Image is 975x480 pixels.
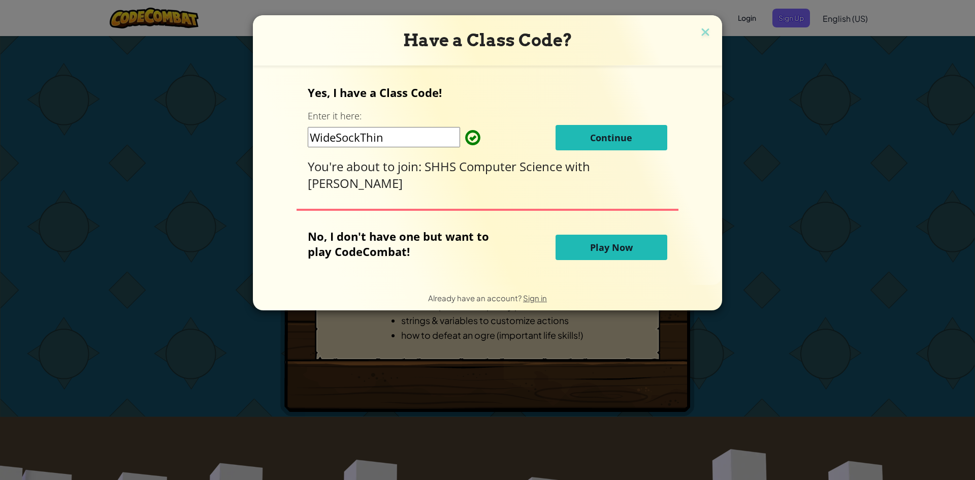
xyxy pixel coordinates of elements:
[428,293,523,303] span: Already have an account?
[308,110,362,122] label: Enter it here:
[308,85,667,100] p: Yes, I have a Class Code!
[565,158,590,175] span: with
[403,30,572,50] span: Have a Class Code?
[590,241,633,253] span: Play Now
[590,132,632,144] span: Continue
[308,175,403,191] span: [PERSON_NAME]
[556,235,667,260] button: Play Now
[425,158,565,175] span: SHHS Computer Science
[699,25,712,41] img: close icon
[556,125,667,150] button: Continue
[308,229,504,259] p: No, I don't have one but want to play CodeCombat!
[308,158,425,175] span: You're about to join:
[523,293,547,303] a: Sign in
